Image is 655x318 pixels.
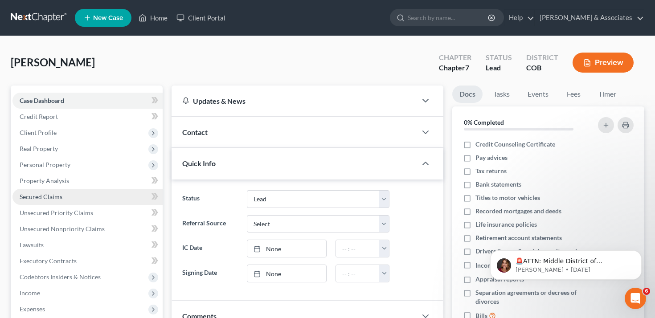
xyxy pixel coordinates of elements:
a: Unsecured Nonpriority Claims [12,221,163,237]
span: Life insurance policies [475,220,537,229]
a: Help [504,10,534,26]
button: Preview [573,53,634,73]
span: Income Documents [475,261,529,270]
span: Property Analysis [20,177,69,184]
input: -- : -- [336,240,380,257]
span: Quick Info [182,159,216,167]
a: Credit Report [12,109,163,125]
span: Unsecured Priority Claims [20,209,93,216]
span: Income [20,289,40,297]
label: Signing Date [178,265,243,282]
span: Expenses [20,305,45,313]
a: Executory Contracts [12,253,163,269]
span: Codebtors Insiders & Notices [20,273,101,281]
span: Retirement account statements [475,233,562,242]
span: Unsecured Nonpriority Claims [20,225,105,232]
label: IC Date [178,240,243,257]
a: None [247,240,326,257]
span: Client Profile [20,129,57,136]
label: Status [178,190,243,208]
a: Docs [452,86,483,103]
span: 7 [465,63,469,72]
div: Chapter [439,63,471,73]
div: COB [526,63,558,73]
input: -- : -- [336,265,380,282]
span: New Case [93,15,123,21]
a: Unsecured Priority Claims [12,205,163,221]
a: Lawsuits [12,237,163,253]
span: Tax returns [475,167,507,175]
span: Recorded mortgages and deeds [475,207,561,216]
div: Chapter [439,53,471,63]
a: Secured Claims [12,189,163,205]
span: Secured Claims [20,193,62,200]
span: Titles to motor vehicles [475,193,540,202]
a: Client Portal [172,10,230,26]
span: Separation agreements or decrees of divorces [475,288,589,306]
a: Home [134,10,172,26]
span: Lawsuits [20,241,44,249]
strong: 0% Completed [464,118,504,126]
span: 6 [643,288,650,295]
span: Case Dashboard [20,97,64,104]
div: Lead [486,63,512,73]
a: Events [520,86,556,103]
span: Real Property [20,145,58,152]
span: Drivers license & social security card [475,247,577,256]
div: District [526,53,558,63]
a: Property Analysis [12,173,163,189]
a: Fees [559,86,588,103]
span: Appraisal reports [475,275,524,284]
a: Tasks [486,86,517,103]
label: Referral Source [178,215,243,233]
span: Personal Property [20,161,70,168]
a: [PERSON_NAME] & Associates [535,10,644,26]
span: Bank statements [475,180,521,189]
input: Search by name... [408,9,489,26]
span: Contact [182,128,208,136]
a: Case Dashboard [12,93,163,109]
span: [PERSON_NAME] [11,56,95,69]
iframe: Intercom live chat [625,288,646,309]
a: None [247,265,326,282]
span: Credit Counseling Certificate [475,140,555,149]
a: Timer [591,86,623,103]
div: Updates & News [182,96,406,106]
iframe: Intercom notifications message [477,232,655,294]
span: Credit Report [20,113,58,120]
div: Status [486,53,512,63]
span: Executory Contracts [20,257,77,265]
span: Pay advices [475,153,508,162]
